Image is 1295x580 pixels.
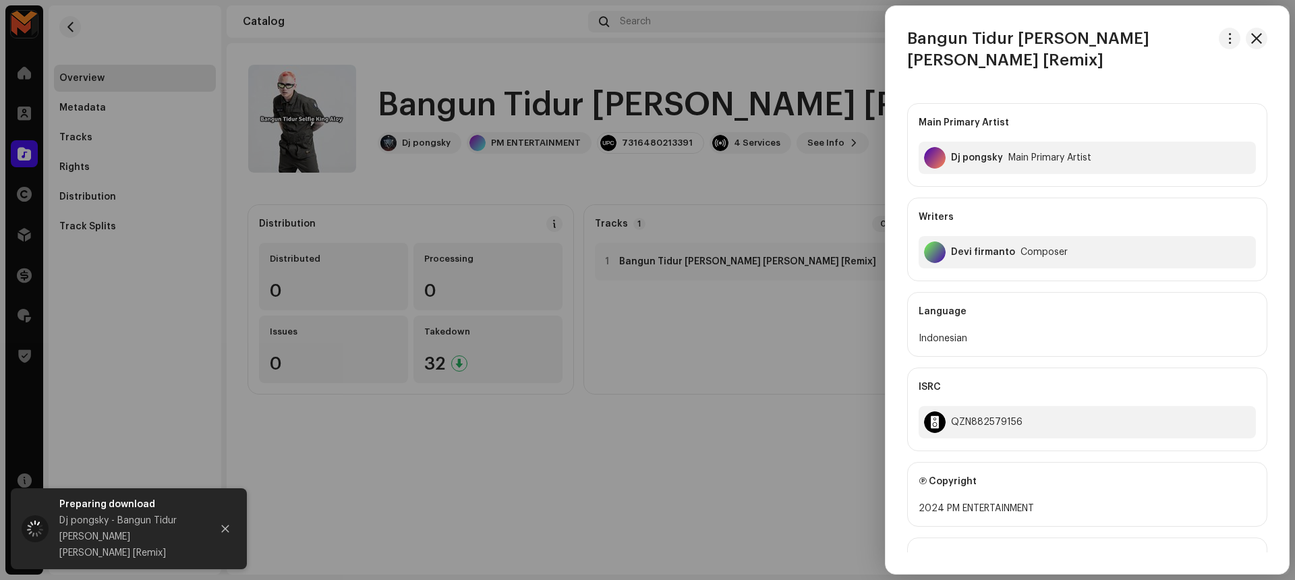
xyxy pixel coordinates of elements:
[919,500,1256,517] div: 2024 PM ENTERTAINMENT
[1020,247,1068,258] div: Composer
[907,28,1213,71] h3: Bangun Tidur [PERSON_NAME] [PERSON_NAME] [Remix]
[919,330,1256,347] div: Indonesian
[919,293,1256,330] div: Language
[919,538,1256,576] div: Music Recognition
[59,513,201,561] div: Dj pongsky - Bangun Tidur [PERSON_NAME] [PERSON_NAME] [Remix]
[951,152,1003,163] div: Dj pongsky
[919,104,1256,142] div: Main Primary Artist
[951,417,1023,428] div: QZN882579156
[919,463,1256,500] div: Ⓟ Copyright
[1008,152,1091,163] div: Main Primary Artist
[951,247,1015,258] div: Devi firmanto
[212,515,239,542] button: Close
[59,496,201,513] div: Preparing download
[919,198,1256,236] div: Writers
[919,368,1256,406] div: ISRC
